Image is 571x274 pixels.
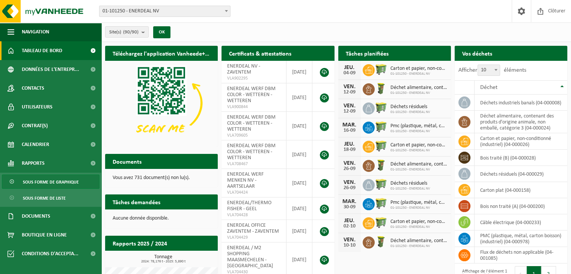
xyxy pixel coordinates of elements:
span: 01-101250 - ENERDEAL NV [390,167,447,172]
td: bois non traité (A) (04-000200) [475,198,567,214]
div: 04-09 [342,71,357,76]
span: Navigation [22,23,49,41]
td: [DATE] [286,140,312,169]
span: 2024: 78,176 t - 2025: 5,890 t [109,260,218,263]
span: Conditions d'accepta... [22,244,78,263]
span: 01-101250 - ENERDEAL NV [390,129,447,134]
div: JEU. [342,141,357,147]
button: OK [153,26,170,38]
span: Contacts [22,79,44,98]
span: Site(s) [109,27,139,38]
span: Utilisateurs [22,98,53,116]
img: WB-0660-HPE-GN-51 [375,63,387,76]
span: ENERDEAL NV - ZAVENTEM [227,63,260,75]
td: flux de déchets non applicable (04-001085) [475,247,567,263]
span: Sous forme de graphique [23,175,79,189]
img: WB-0660-HPE-GN-51 [375,178,387,191]
div: VEN. [342,160,357,166]
a: Consulter les rapports [152,250,217,265]
span: 10 [478,65,500,76]
label: Afficher éléments [458,67,526,73]
span: VLA704424 [227,190,280,196]
p: Aucune donnée disponible. [113,216,210,221]
span: ENERDEAL / M2 SHOPPING MAASMECHELEN - [GEOGRAPHIC_DATA] [227,245,273,269]
span: Déchet alimentaire, contenant des produits d'origine animale, non emballé, catég... [390,161,447,167]
span: VLA708467 [227,161,280,167]
h2: Vos déchets [455,46,500,60]
button: Site(s)(90/90) [105,26,149,38]
span: 01-101250 - ENERDEAL NV [390,148,447,153]
div: 16-09 [342,128,357,133]
span: ENERDEAL/THERMO FISHER - GEEL [227,200,271,212]
count: (90/90) [123,30,139,35]
span: Sous forme de liste [23,191,66,205]
img: WB-0060-HPE-GN-51 [375,159,387,172]
span: 01-101250 - ENERDEAL NV [390,244,447,248]
td: câble électrique (04-000233) [475,214,567,230]
td: [DATE] [286,169,312,197]
a: Sous forme de graphique [2,175,99,189]
h2: Documents [105,154,149,169]
img: WB-0060-HPE-GN-51 [375,235,387,248]
span: VLA902295 [227,75,280,81]
span: Tableau de bord [22,41,62,60]
span: ENERDEAL WERF DBM COLOR - WETTEREN - WETTEREN [227,114,276,132]
div: JEU. [342,65,357,71]
img: WB-0060-HPE-GN-51 [375,82,387,95]
span: ENERDEAL OFFICE ZAVENTEM - ZAVENTEM [227,223,279,234]
td: [DATE] [286,61,312,83]
div: VEN. [342,237,357,243]
img: WB-0660-HPE-GN-51 [375,101,387,114]
span: ENERDEAL WERF MENKEN NV - AARTSELAAR [227,172,264,189]
td: déchets résiduels (04-000029) [475,166,567,182]
td: déchets industriels banals (04-000008) [475,95,567,111]
span: Calendrier [22,135,49,154]
img: WB-0660-HPE-GN-51 [375,216,387,229]
span: 01-101250 - ENERDEAL NV [99,6,230,17]
span: Documents [22,207,50,226]
span: 01-101250 - ENERDEAL NV [390,72,447,76]
span: VLA704429 [227,235,280,241]
img: WB-0660-HPE-GN-51 [375,140,387,152]
h2: Rapports 2025 / 2024 [105,236,175,250]
span: VLA709605 [227,132,280,139]
td: [DATE] [286,220,312,242]
span: 01-101250 - ENERDEAL NV [390,225,447,229]
div: JEU. [342,218,357,224]
div: MAR. [342,199,357,205]
span: Déchet alimentaire, contenant des produits d'origine animale, non emballé, catég... [390,85,447,91]
span: ENERDEAL WERF DBM COLOR - WETTEREN - WETTEREN [227,86,276,104]
span: 01-101250 - ENERDEAL NV [390,206,447,210]
div: MAR. [342,122,357,128]
span: ENERDEAL WERF DBM COLOR - WETTEREN - WETTEREN [227,143,276,161]
h3: Tonnage [109,254,218,263]
span: VLA704428 [227,212,280,218]
div: 26-09 [342,166,357,172]
div: 12-09 [342,109,357,114]
td: bois traité (B) (04-000028) [475,150,567,166]
a: Sous forme de liste [2,191,99,205]
p: Vous avez 731 document(s) non lu(s). [113,175,210,181]
span: Carton et papier, non-conditionné (industriel) [390,66,447,72]
span: Déchet [480,84,497,90]
span: 01-101250 - ENERDEAL NV [390,91,447,95]
h2: Tâches planifiées [338,46,396,60]
span: 01-101250 - ENERDEAL NV [390,187,430,191]
td: carton plat (04-000158) [475,182,567,198]
span: Pmc (plastique, métal, carton boisson) (industriel) [390,123,447,129]
span: Déchets résiduels [390,104,430,110]
span: 01-101250 - ENERDEAL NV [390,110,430,114]
span: 10 [478,65,500,75]
span: Pmc (plastique, métal, carton boisson) (industriel) [390,200,447,206]
span: Contrat(s) [22,116,48,135]
div: 10-10 [342,243,357,248]
h2: Téléchargez l'application Vanheede+ maintenant! [105,46,218,60]
div: VEN. [342,84,357,90]
span: VLA900844 [227,104,280,110]
div: 12-09 [342,90,357,95]
img: WB-0660-HPE-GN-51 [375,120,387,133]
div: VEN. [342,179,357,185]
span: Données de l'entrepr... [22,60,79,79]
td: [DATE] [286,112,312,140]
span: Carton et papier, non-conditionné (industriel) [390,142,447,148]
